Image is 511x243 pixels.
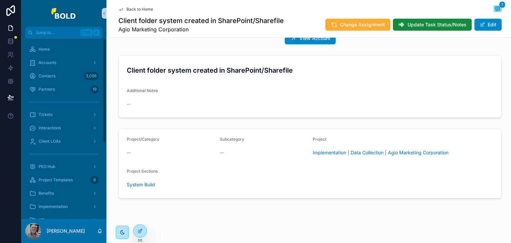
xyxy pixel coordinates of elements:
span: Accounts [39,60,56,65]
span: Tickets [39,112,53,117]
a: HR [25,214,102,226]
span: Back to Home [126,7,153,12]
a: Interactions [25,122,102,134]
span: Project Templates [39,177,73,183]
span: Project/Category [127,137,159,142]
a: Partners19 [25,83,102,95]
span: Interactions [39,125,61,131]
h1: Client folder system created in SharePoint/Sharefile [118,16,284,25]
a: Client LOAs [25,135,102,147]
a: Project Templates6 [25,174,102,186]
span: 1 [499,1,505,8]
span: View Account [299,35,330,42]
a: Home [25,43,102,55]
span: HR [39,217,44,223]
div: scrollable content [21,39,106,219]
span: Partners [39,87,55,92]
a: Back to Home [118,7,153,12]
a: PEO Hub [25,161,102,173]
a: Contacts3,056 [25,70,102,82]
span: -- [127,101,131,107]
span: Contacts [39,73,56,79]
a: Tickets [25,109,102,121]
span: Jump to... [36,30,78,35]
span: K [94,30,99,35]
span: Implementation [39,204,68,209]
span: Ctrl [81,29,92,36]
a: Accounts [25,57,102,69]
span: Agio Marketing Corporation [118,25,284,33]
p: [PERSON_NAME] [47,228,85,234]
button: View Account [285,32,336,44]
a: System Build [127,181,155,188]
button: Update Task Status/Notes [393,19,472,31]
a: Implementation | Data Collection | Agio Marketing Corporation [313,149,448,156]
span: Additional Notes [127,88,158,93]
span: Change Assignment [340,21,385,28]
span: Client LOAs [39,139,61,144]
span: PEO Hub [39,164,55,169]
span: Subcategory [220,137,244,142]
span: Project [313,137,326,142]
button: Edit [474,19,502,31]
span: -- [127,149,131,156]
span: Project Sections [127,169,158,174]
span: Home [39,47,50,52]
img: App logo [51,8,77,19]
a: Implementation [25,201,102,213]
span: Benefits [39,191,54,196]
h3: Client folder system created in SharePoint/Sharefile [127,65,493,75]
button: Change Assignment [325,19,390,31]
div: 6 [90,176,98,184]
span: -- [220,149,224,156]
button: 1 [494,5,502,13]
a: Benefits [25,187,102,199]
div: 3,056 [84,72,98,80]
button: Jump to...CtrlK [25,27,102,39]
span: Update Task Status/Notes [408,21,466,28]
div: 19 [90,85,98,93]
